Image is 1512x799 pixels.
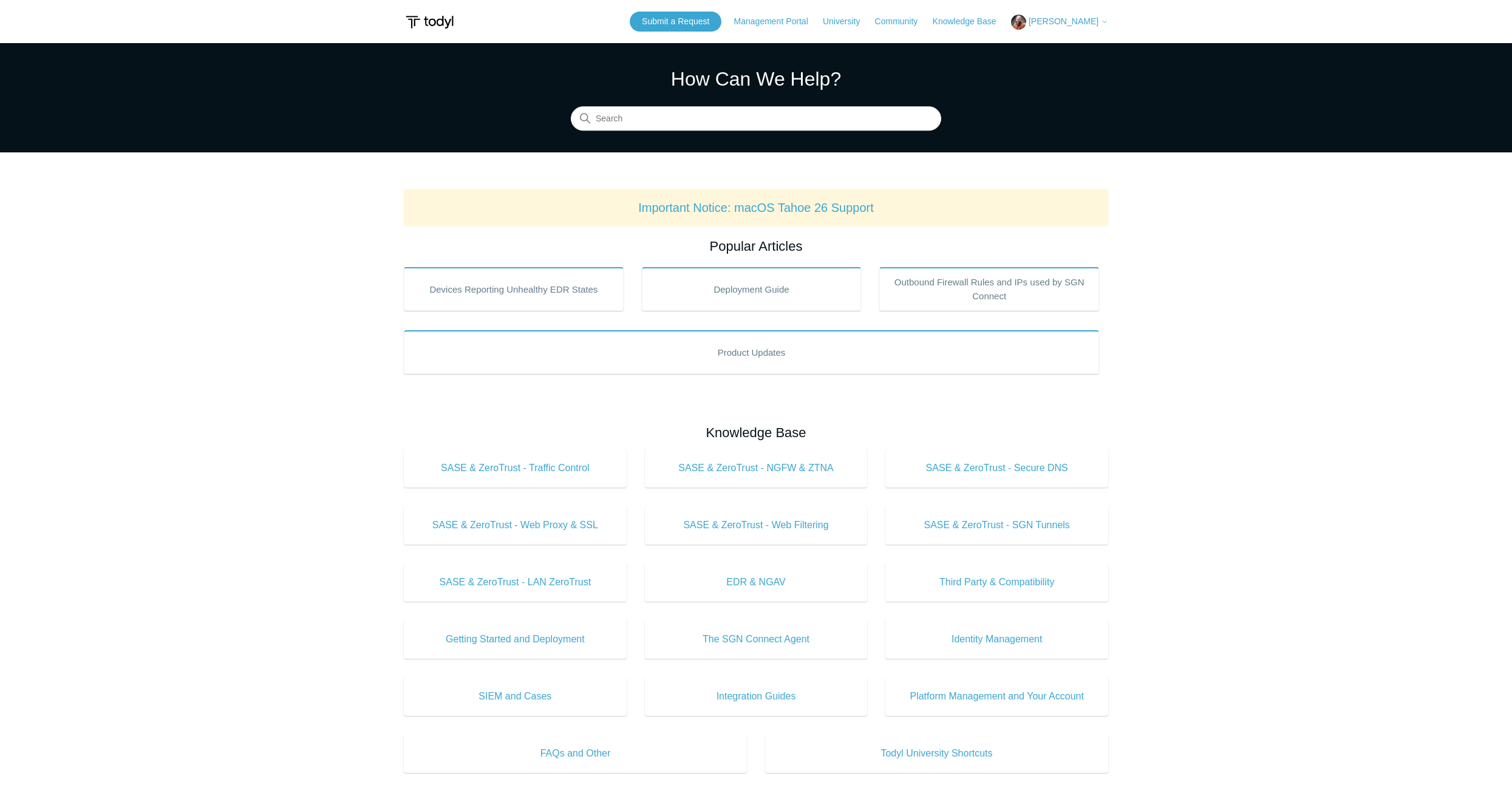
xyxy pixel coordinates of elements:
[404,563,627,602] a: SASE & ZeroTrust - LAN ZeroTrust
[404,734,747,773] a: FAQs and Other
[885,620,1108,659] a: Identity Management
[663,518,850,532] span: SASE & ZeroTrust - Web Filtering
[904,461,1090,475] span: SASE & ZeroTrust - Secure DNS
[638,201,874,214] a: Important Notice: macOS Tahoe 26 Support
[645,677,868,716] a: Integration Guides
[571,107,941,131] input: Search
[885,677,1108,716] a: Platform Management and Your Account
[645,506,868,545] a: SASE & ZeroTrust - Web Filtering
[663,632,850,647] span: The SGN Connect Agent
[422,689,608,704] span: SIEM and Cases
[404,423,1108,443] h2: Knowledge Base
[422,746,729,761] span: FAQs and Other
[885,449,1108,488] a: SASE & ZeroTrust - Secure DNS
[645,563,868,602] a: EDR & NGAV
[422,632,608,647] span: Getting Started and Deployment
[1029,16,1098,26] span: [PERSON_NAME]
[823,15,872,28] a: University
[875,15,930,28] a: Community
[645,449,868,488] a: SASE & ZeroTrust - NGFW & ZTNA
[783,746,1090,761] span: Todyl University Shortcuts
[765,734,1108,773] a: Todyl University Shortcuts
[933,15,1009,28] a: Knowledge Base
[642,267,862,311] a: Deployment Guide
[879,267,1099,311] a: Outbound Firewall Rules and IPs used by SGN Connect
[663,689,850,704] span: Integration Guides
[404,506,627,545] a: SASE & ZeroTrust - Web Proxy & SSL
[904,689,1090,704] span: Platform Management and Your Account
[904,632,1090,647] span: Identity Management
[663,575,850,590] span: EDR & NGAV
[885,563,1108,602] a: Third Party & Compatibility
[404,267,624,311] a: Devices Reporting Unhealthy EDR States
[734,15,820,28] a: Management Portal
[1011,15,1108,30] button: [PERSON_NAME]
[645,620,868,659] a: The SGN Connect Agent
[630,12,721,32] a: Submit a Request
[663,461,850,475] span: SASE & ZeroTrust - NGFW & ZTNA
[885,506,1108,545] a: SASE & ZeroTrust - SGN Tunnels
[404,620,627,659] a: Getting Started and Deployment
[904,518,1090,532] span: SASE & ZeroTrust - SGN Tunnels
[422,518,608,532] span: SASE & ZeroTrust - Web Proxy & SSL
[404,11,455,33] img: Todyl Support Center Help Center home page
[404,677,627,716] a: SIEM and Cases
[571,64,941,93] h1: How Can We Help?
[404,449,627,488] a: SASE & ZeroTrust - Traffic Control
[904,575,1090,590] span: Third Party & Compatibility
[404,236,1108,256] h2: Popular Articles
[404,330,1099,374] a: Product Updates
[422,575,608,590] span: SASE & ZeroTrust - LAN ZeroTrust
[422,461,608,475] span: SASE & ZeroTrust - Traffic Control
